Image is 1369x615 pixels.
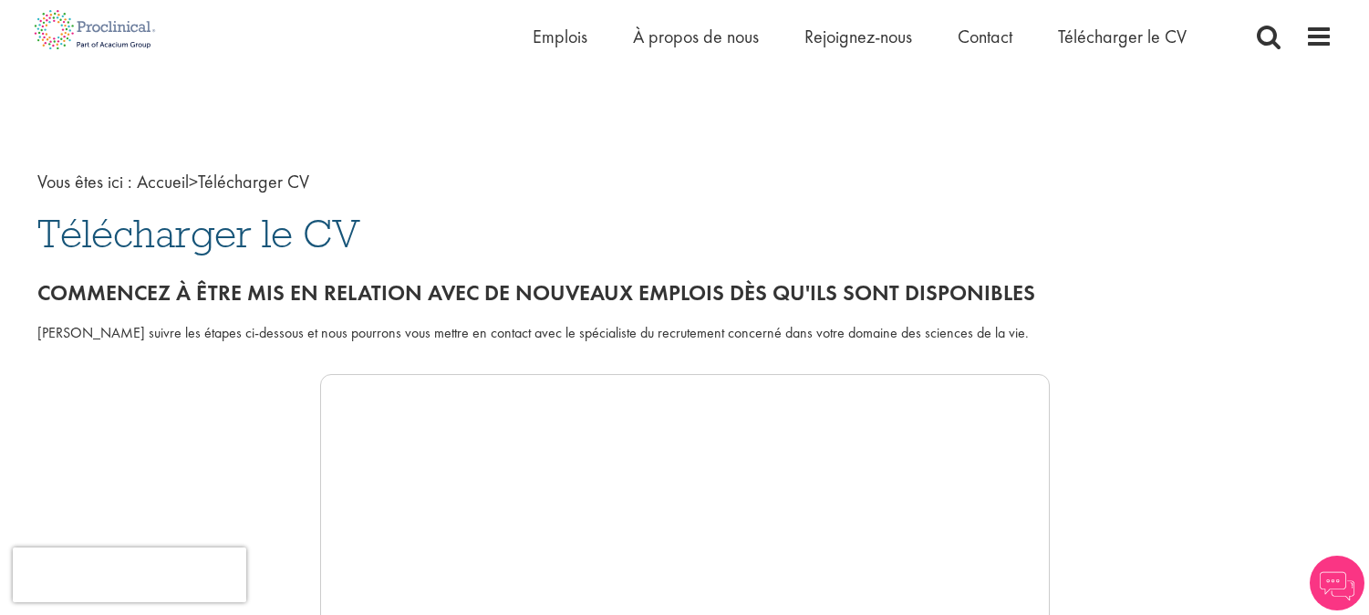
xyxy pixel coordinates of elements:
[37,170,132,193] font: Vous êtes ici :
[633,25,759,48] a: À propos de nous
[198,170,309,193] font: Télécharger CV
[13,547,246,602] iframe: reCAPTCHA
[37,323,1029,342] font: [PERSON_NAME] suivre les étapes ci-dessous et nous pourrons vous mettre en contact avec le spécia...
[958,25,1012,48] a: Contact
[37,209,360,258] font: Télécharger le CV
[1310,556,1364,610] img: Chatbot
[137,170,189,193] a: breadcrumb link
[37,278,1035,307] font: Commencez à être mis en relation avec de nouveaux emplois dès qu'ils sont disponibles
[804,25,912,48] a: Rejoignez-nous
[1058,25,1187,48] a: Télécharger le CV
[533,25,587,48] a: Emplois
[137,170,189,193] font: Accueil
[189,170,198,193] font: >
